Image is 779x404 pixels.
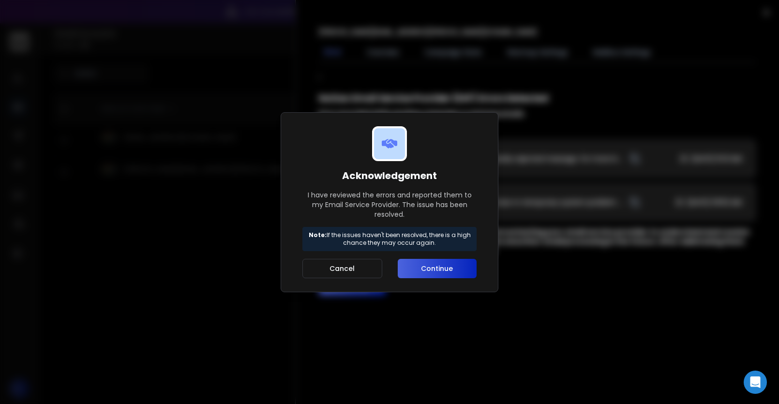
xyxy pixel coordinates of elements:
[302,169,477,182] h1: Acknowledgement
[744,371,767,394] div: Open Intercom Messenger
[319,70,756,295] div: ;
[302,190,477,219] p: I have reviewed the errors and reported them to my Email Service Provider. The issue has been res...
[398,259,477,278] button: Continue
[302,259,382,278] button: Cancel
[307,231,472,247] p: If the issues haven't been resolved, there is a high chance they may occur again.
[309,231,327,239] strong: Note:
